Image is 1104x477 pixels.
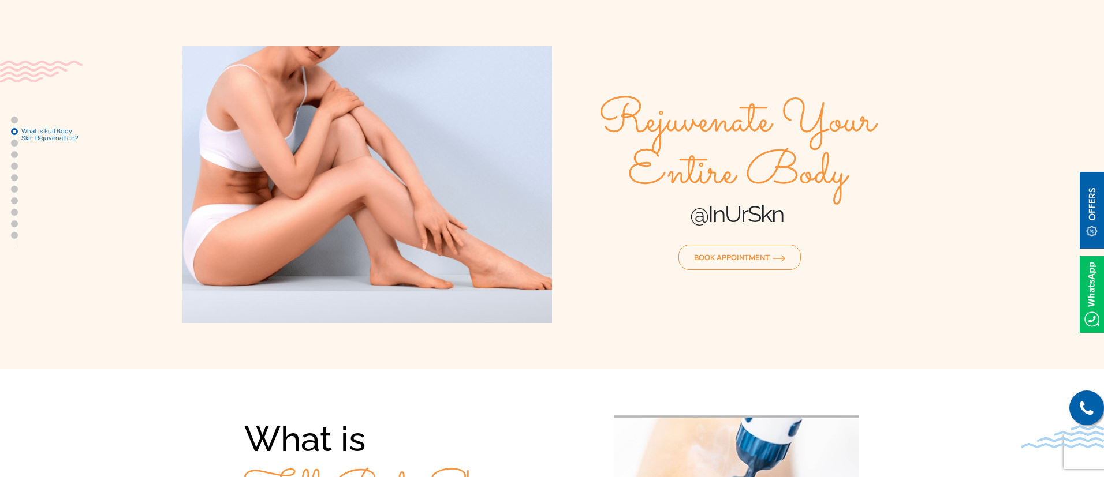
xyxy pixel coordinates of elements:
[11,128,18,135] a: What is Full Body Skin Rejuvenation?
[21,127,79,141] span: What is Full Body Skin Rejuvenation?
[552,200,922,228] h1: @InUrSkn
[773,255,785,262] img: orange-arrow
[1080,256,1104,333] img: Whatsappicon
[1021,425,1104,448] img: bluewave
[678,245,801,270] a: Book Appointmentorange-arrow
[552,96,922,200] span: Rejuvenate Your Entire Body
[1080,172,1104,249] img: offerBt
[694,252,785,262] span: Book Appointment
[1080,287,1104,299] a: Whatsappicon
